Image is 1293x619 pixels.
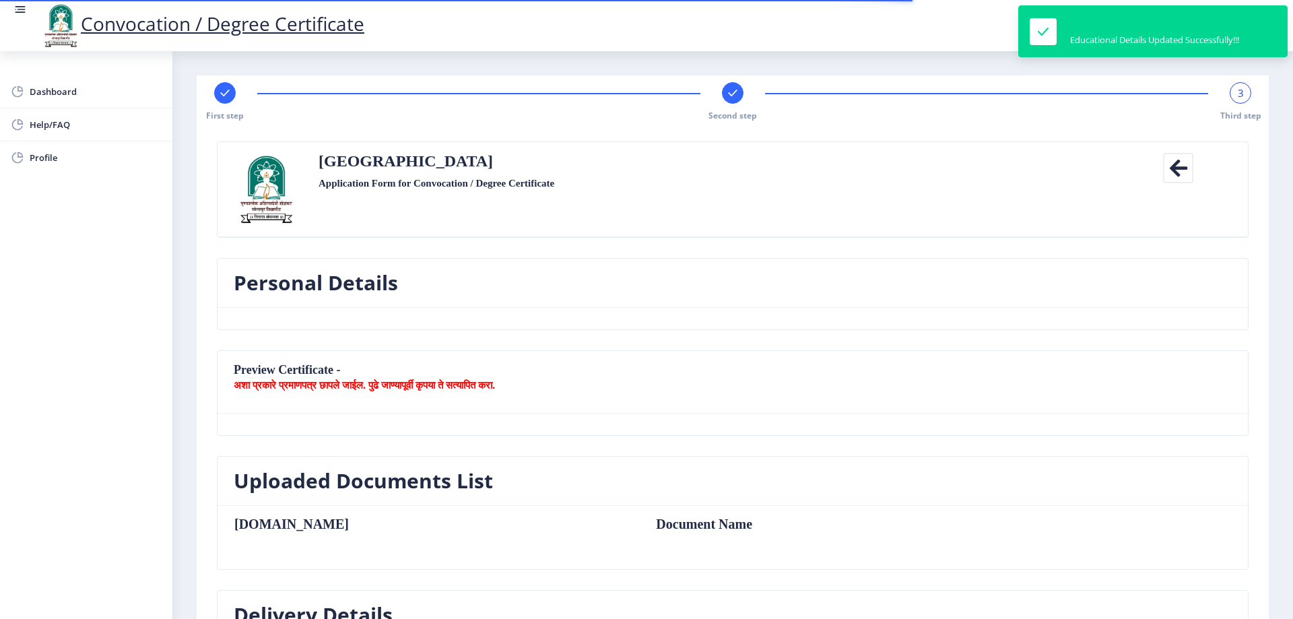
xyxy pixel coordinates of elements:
[30,150,162,166] span: Profile
[30,84,162,100] span: Dashboard
[40,11,364,36] a: Convocation / Degree Certificate
[30,117,162,133] span: Help/FAQ
[218,351,1248,414] nb-card-header: Preview Certificate -
[708,110,757,121] span: Second step
[1070,34,1239,46] div: Educational Details Updated Successfully!!!
[319,175,554,191] label: Application Form for Convocation / Degree Certificate
[234,467,493,494] h3: Uploaded Documents List
[1238,86,1244,100] span: 3
[234,517,642,531] th: [DOMAIN_NAME]
[1220,110,1261,121] span: Third step
[642,517,1032,531] td: Document Name
[234,269,398,296] h3: Personal Details
[40,3,81,48] img: logo
[234,378,495,391] b: अशा प्रकारे प्रमाणपत्र छापले जाईल. पुढे जाण्यापूर्वी कृपया ते सत्यापित करा.
[206,110,244,121] span: First step
[234,153,298,226] img: sulogo.png
[1163,153,1193,183] i: Back
[319,153,493,169] label: [GEOGRAPHIC_DATA]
